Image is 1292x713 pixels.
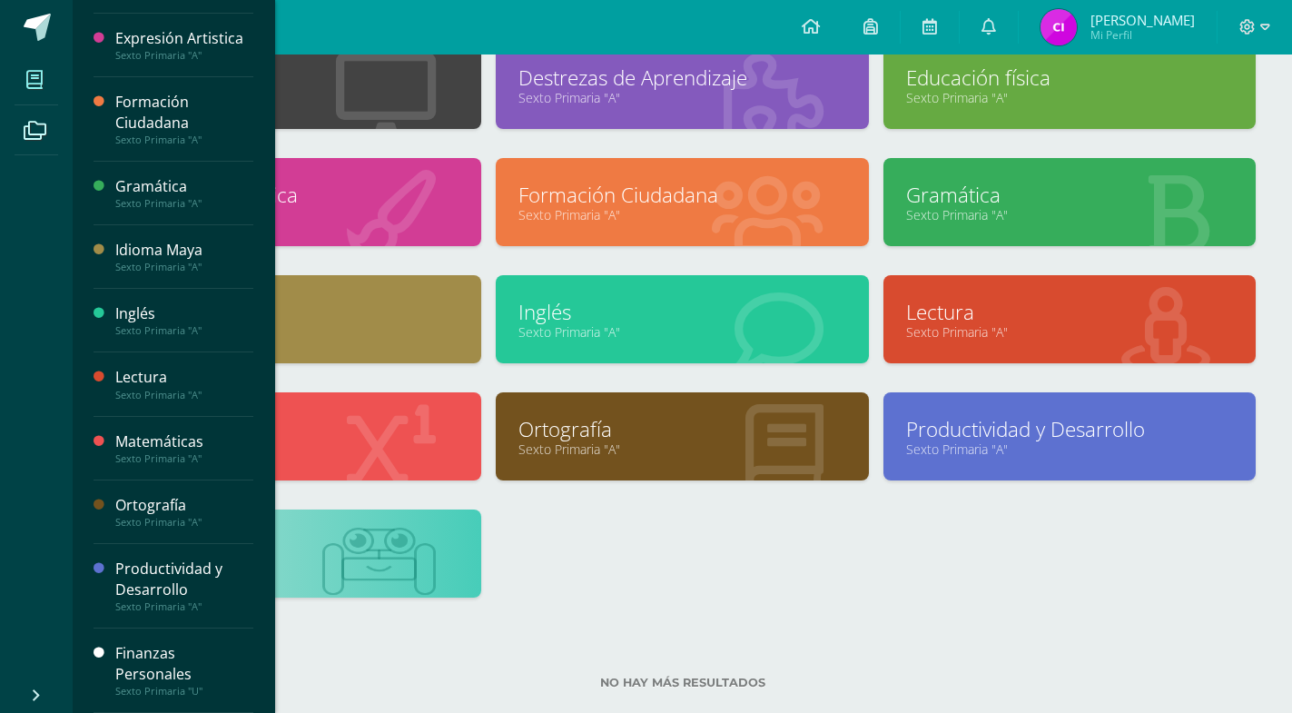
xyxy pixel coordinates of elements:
[115,516,253,529] div: Sexto Primaria "A"
[115,197,253,210] div: Sexto Primaria "A"
[132,323,459,341] a: Sexto Primaria "A"
[518,181,845,209] a: Formación Ciudadana
[115,92,253,146] a: Formación CiudadanaSexto Primaria "A"
[906,298,1233,326] a: Lectura
[906,64,1233,92] a: Educación física
[115,261,253,273] div: Sexto Primaria "A"
[132,181,459,209] a: Expresión Artistica
[115,367,253,401] a: LecturaSexto Primaria "A"
[115,643,253,698] a: Finanzas PersonalesSexto Primaria "U"
[115,240,253,273] a: Idioma MayaSexto Primaria "A"
[115,431,253,452] div: Matemáticas
[906,181,1233,209] a: Gramática
[906,415,1233,443] a: Productividad y Desarrollo
[115,28,253,49] div: Expresión Artistica
[115,495,253,516] div: Ortografía
[518,64,845,92] a: Destrezas de Aprendizaje
[518,415,845,443] a: Ortografía
[115,49,253,62] div: Sexto Primaria "A"
[132,89,459,106] a: Sexto Primaria "A"
[518,441,845,458] a: Sexto Primaria "A"
[115,324,253,337] div: Sexto Primaria "A"
[115,176,253,197] div: Gramática
[115,389,253,401] div: Sexto Primaria "A"
[115,452,253,465] div: Sexto Primaria "A"
[115,600,253,613] div: Sexto Primaria "A"
[115,559,253,613] a: Productividad y DesarrolloSexto Primaria "A"
[1090,11,1195,29] span: [PERSON_NAME]
[115,28,253,62] a: Expresión ArtisticaSexto Primaria "A"
[1090,27,1195,43] span: Mi Perfil
[115,92,253,134] div: Formación Ciudadana
[132,206,459,223] a: Sexto Primaria "A"
[115,176,253,210] a: GramáticaSexto Primaria "A"
[115,303,253,324] div: Inglés
[115,685,253,698] div: Sexto Primaria "U"
[115,134,253,146] div: Sexto Primaria "A"
[518,323,845,341] a: Sexto Primaria "A"
[132,298,459,326] a: Idioma Maya
[132,441,459,458] a: Sexto Primaria "A"
[906,441,1233,458] a: Sexto Primaria "A"
[518,298,845,326] a: Inglés
[132,558,459,575] a: Sexto Primaria "U"
[115,303,253,337] a: InglésSexto Primaria "A"
[115,240,253,261] div: Idioma Maya
[115,367,253,388] div: Lectura
[132,415,459,443] a: Matemáticas
[132,64,459,92] a: Computación
[906,323,1233,341] a: Sexto Primaria "A"
[518,89,845,106] a: Sexto Primaria "A"
[115,495,253,529] a: OrtografíaSexto Primaria "A"
[1041,9,1077,45] img: 3cb30f84be5d9620dcebe6bc940f8b9f.png
[906,89,1233,106] a: Sexto Primaria "A"
[115,559,253,600] div: Productividad y Desarrollo
[115,431,253,465] a: MatemáticasSexto Primaria "A"
[518,206,845,223] a: Sexto Primaria "A"
[906,206,1233,223] a: Sexto Primaria "A"
[322,528,436,597] img: bot1.png
[115,643,253,685] div: Finanzas Personales
[109,676,1256,689] label: No hay más resultados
